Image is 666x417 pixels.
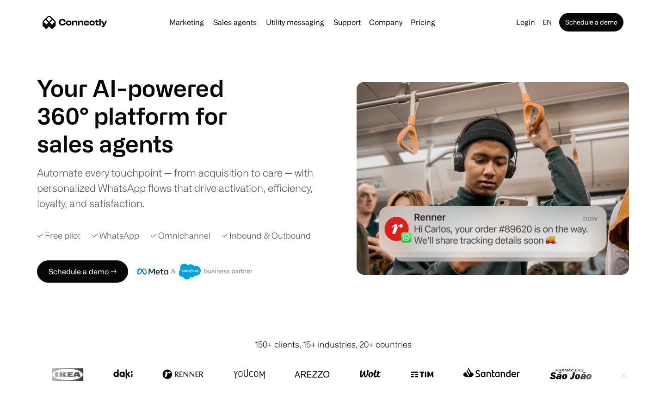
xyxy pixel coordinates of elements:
[92,229,139,242] div: ✓ WhatsApp
[262,19,328,26] a: Utility messaging
[37,130,250,158] h1: sales agents
[369,16,402,29] div: Company
[37,74,250,130] h1: Your AI-powered 360° platform for
[222,229,311,242] div: ✓ Inbound & Outbound
[9,400,55,414] aside: Language selected: English
[137,264,253,279] img: Meta and Salesforce business partner badge.
[255,338,412,351] div: 150+ clients, 15+ industries, 20+ countries
[210,19,260,26] a: Sales agents
[18,401,55,414] ul: Language list
[512,16,539,29] a: Login
[543,16,552,29] div: en
[407,19,439,26] a: Pricing
[150,229,210,242] div: ✓ Omnichannel
[37,260,128,283] a: Schedule a demo →
[330,19,364,26] a: Support
[37,165,328,211] div: Automate every touchpoint — from acquisition to care — with personalized WhatsApp flows that driv...
[559,13,623,32] a: Schedule a demo
[166,19,208,26] a: Marketing
[37,229,80,242] div: ✓ Free pilot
